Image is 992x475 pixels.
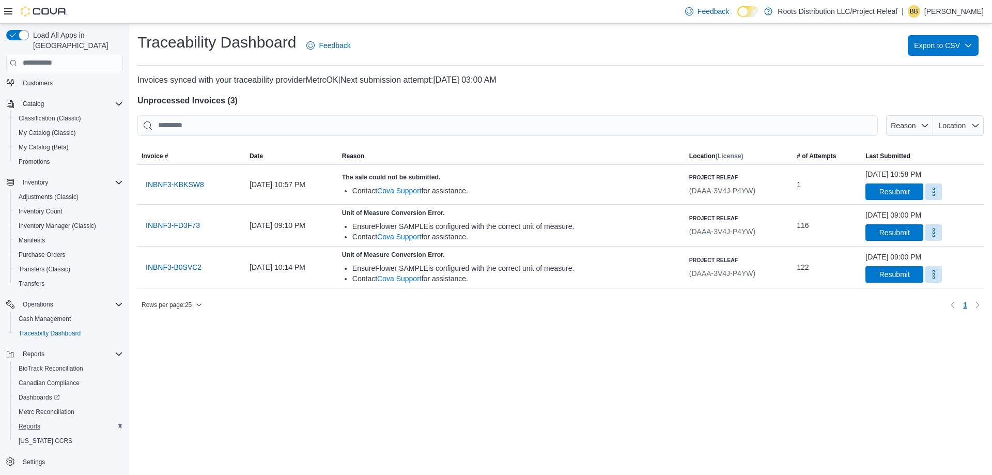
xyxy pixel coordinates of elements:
[19,408,74,416] span: Metrc Reconciliation
[319,40,350,51] span: Feedback
[865,152,910,160] span: Last Submitted
[2,347,127,361] button: Reports
[914,35,972,56] span: Export to CSV
[377,187,422,195] a: Cova Support
[689,152,743,160] span: Location (License)
[14,327,123,340] span: Traceabilty Dashboard
[10,248,127,262] button: Purchase Orders
[10,262,127,277] button: Transfers (Classic)
[352,263,681,273] div: Ensure Flower SAMPLE is configured with the correct unit of measure.
[19,298,57,311] button: Operations
[10,204,127,219] button: Inventory Count
[14,191,83,203] a: Adjustments (Classic)
[23,300,53,309] span: Operations
[689,227,755,236] span: (DAAA-3V4J-P4YW)
[19,393,60,402] span: Dashboards
[879,187,910,197] span: Resubmit
[689,214,755,222] h6: Project Releaf
[19,236,45,244] span: Manifests
[142,257,206,278] button: INBNF3-B0SVC2
[778,5,897,18] p: Roots Distribution LLC/Project Releaf
[689,173,755,181] h6: Project Releaf
[10,277,127,291] button: Transfers
[10,126,127,140] button: My Catalog (Classic)
[137,74,984,86] p: Invoices synced with your traceability provider MetrcOK | [DATE] 03:00 AM
[10,155,127,169] button: Promotions
[10,434,127,448] button: [US_STATE] CCRS
[10,419,127,434] button: Reports
[10,376,127,390] button: Canadian Compliance
[14,278,49,290] a: Transfers
[29,30,123,51] span: Load All Apps in [GEOGRAPHIC_DATA]
[681,1,733,22] a: Feedback
[10,326,127,341] button: Traceabilty Dashboard
[142,301,192,309] span: Rows per page : 25
[865,224,923,241] button: Resubmit
[245,148,338,164] button: Date
[689,187,755,195] span: (DAAA-3V4J-P4YW)
[14,205,123,218] span: Inventory Count
[689,152,743,160] h5: Location
[137,95,984,107] h4: Unprocessed Invoices ( 3 )
[19,76,123,89] span: Customers
[971,299,984,311] button: Next page
[14,391,123,404] span: Dashboards
[698,6,729,17] span: Feedback
[910,5,918,18] span: BB
[19,158,50,166] span: Promotions
[10,390,127,405] a: Dashboards
[797,261,809,273] span: 122
[891,121,916,130] span: Reason
[19,77,57,89] a: Customers
[14,191,123,203] span: Adjustments (Classic)
[14,391,64,404] a: Dashboards
[377,274,422,283] a: Cova Support
[352,186,681,196] div: Contact for assistance.
[865,169,921,179] div: [DATE] 10:58 PM
[716,152,743,160] span: (License)
[902,5,904,18] p: |
[689,256,755,264] h6: Project Releaf
[245,174,338,195] div: [DATE] 10:57 PM
[865,252,921,262] div: [DATE] 09:00 PM
[10,111,127,126] button: Classification (Classic)
[19,364,83,373] span: BioTrack Reconciliation
[14,249,123,261] span: Purchase Orders
[14,263,74,275] a: Transfers (Classic)
[879,269,910,280] span: Resubmit
[14,377,123,389] span: Canadian Compliance
[10,219,127,233] button: Inventory Manager (Classic)
[925,266,942,283] button: More
[2,297,127,312] button: Operations
[19,422,40,431] span: Reports
[19,280,44,288] span: Transfers
[19,222,96,230] span: Inventory Manager (Classic)
[302,35,354,56] a: Feedback
[797,219,809,232] span: 116
[10,361,127,376] button: BioTrack Reconciliation
[2,454,127,469] button: Settings
[2,175,127,190] button: Inventory
[14,435,76,447] a: [US_STATE] CCRS
[19,379,80,387] span: Canadian Compliance
[19,143,69,151] span: My Catalog (Beta)
[10,140,127,155] button: My Catalog (Beta)
[689,269,755,278] span: (DAAA-3V4J-P4YW)
[865,210,921,220] div: [DATE] 09:00 PM
[19,98,48,110] button: Catalog
[14,420,123,433] span: Reports
[14,220,100,232] a: Inventory Manager (Classic)
[14,327,85,340] a: Traceabilty Dashboard
[142,152,168,160] span: Invoice #
[19,176,123,189] span: Inventory
[23,100,44,108] span: Catalog
[146,220,200,231] span: INBNF3-FD3F73
[14,234,49,247] a: Manifests
[865,266,923,283] button: Resubmit
[19,348,123,360] span: Reports
[23,79,53,87] span: Customers
[2,97,127,111] button: Catalog
[14,406,123,418] span: Metrc Reconciliation
[14,127,123,139] span: My Catalog (Classic)
[14,205,67,218] a: Inventory Count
